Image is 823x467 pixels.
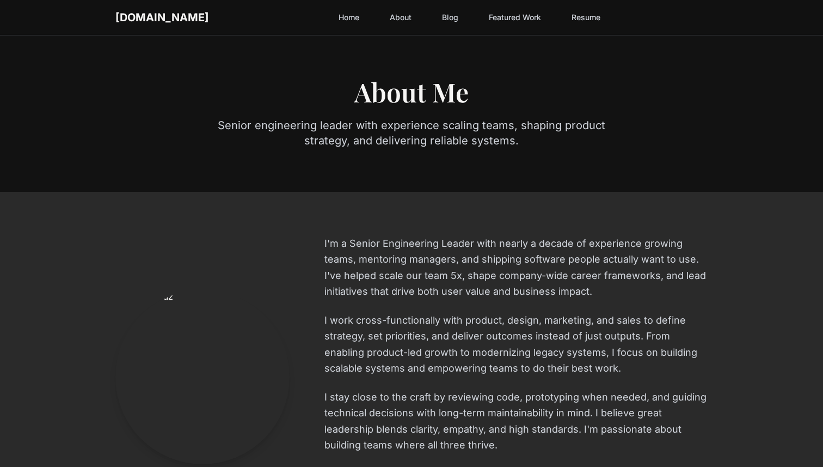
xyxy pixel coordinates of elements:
a: About [383,8,418,27]
img: Sergio Cruz [115,290,290,464]
a: Featured Work [482,8,548,27]
a: Resume [565,8,607,27]
a: [DOMAIN_NAME] [115,11,209,24]
a: Home [332,8,366,27]
p: I stay close to the craft by reviewing code, prototyping when needed, and guiding technical decis... [324,389,708,453]
a: Blog [435,8,465,27]
p: I'm a Senior Engineering Leader with nearly a decade of experience growing teams, mentoring manag... [324,235,708,299]
h1: About Me [185,78,638,105]
p: I work cross-functionally with product, design, marketing, and sales to define strategy, set prio... [324,312,708,376]
p: Senior engineering leader with experience scaling teams, shaping product strategy, and delivering... [202,118,621,148]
